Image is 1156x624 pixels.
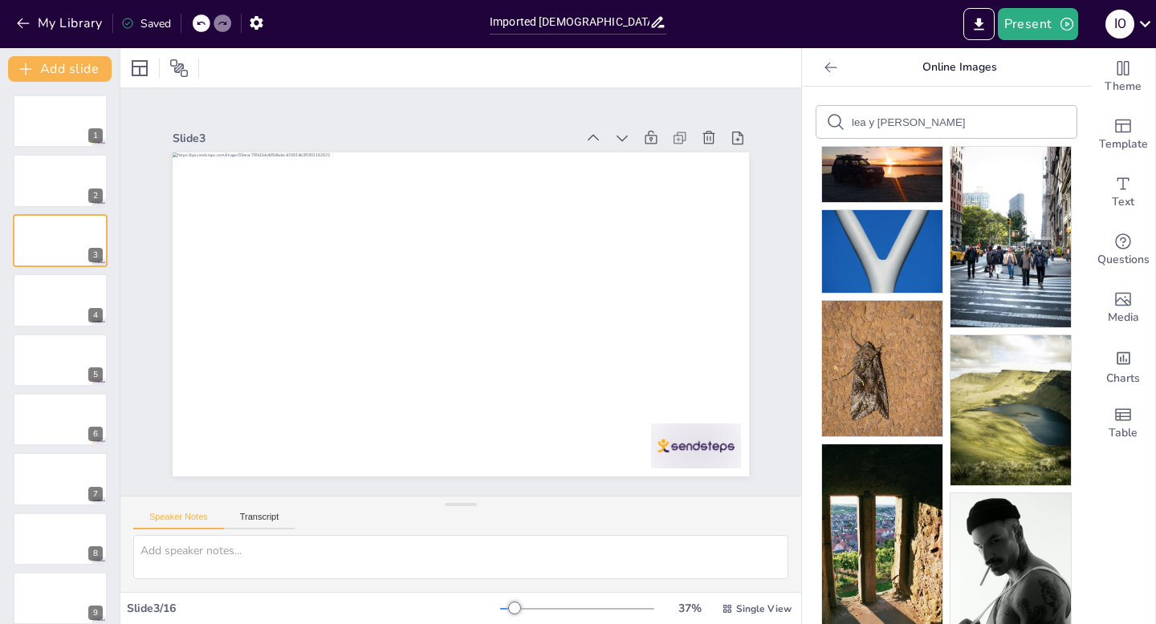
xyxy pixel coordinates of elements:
[88,188,103,203] div: 2
[1091,395,1155,452] div: Add a table
[12,10,109,36] button: My Library
[1097,251,1150,269] span: Questions
[1091,337,1155,395] div: Add charts and graphs
[210,74,607,172] div: Slide 3
[1091,279,1155,337] div: Add images, graphics, shapes or video
[133,512,224,529] button: Speaker Notes
[13,274,108,326] div: 4
[121,16,171,31] div: Saved
[13,452,108,505] div: 7
[1091,164,1155,221] div: Add text boxes
[127,601,500,616] div: Slide 3 / 16
[13,334,108,387] div: 5
[1091,221,1155,279] div: Get real-time input from your audience
[13,154,108,207] div: 2
[1112,193,1134,211] span: Text
[13,95,108,148] div: 1
[1105,78,1142,95] span: Theme
[13,214,108,267] div: 3
[1099,136,1148,153] span: Template
[169,59,189,78] span: Position
[822,147,942,202] img: g056706924761eb435ebf89f8695d5535a1757615fd3efd5093e13d360856bcdeee6f75026b71021a982c0a5e87dec98e...
[88,308,103,322] div: 4
[1091,106,1155,164] div: Add ready made slides
[1105,8,1134,40] button: I O
[822,210,942,293] img: g1e67c4c8a4aea37ac511c139b4af1eb25c815314fd3924d15a7f817ffff40ef277129d5c36f89500780a1c558081728a...
[1109,424,1138,442] span: Table
[1108,309,1139,326] span: Media
[822,301,942,436] img: g9335df92b517076a43af4763ebc5ee1909583d03e03a98640f2c072cee2abd72b7737c7fc028f43fcefd174f0d04d4d3...
[950,335,1071,485] img: pexels-photo-10893922.jpeg
[88,427,103,441] div: 6
[88,546,103,561] div: 8
[224,512,295,529] button: Transcript
[998,8,1078,40] button: Present
[13,393,108,446] div: 6
[736,602,792,615] span: Single View
[963,8,995,40] button: Export to PowerPoint
[88,128,103,143] div: 1
[490,10,649,34] input: Insert title
[1106,370,1140,387] span: Charts
[88,606,103,620] div: 9
[1105,10,1134,38] div: I O
[88,367,103,382] div: 5
[670,601,709,616] div: 37 %
[1091,48,1155,106] div: Change the overall theme
[844,48,1075,87] p: Online Images
[13,513,108,565] div: 8
[88,248,103,262] div: 3
[88,487,103,501] div: 7
[127,55,153,81] div: Layout
[8,56,112,82] button: Add slide
[950,147,1071,327] img: pexels-photo-29909962.jpeg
